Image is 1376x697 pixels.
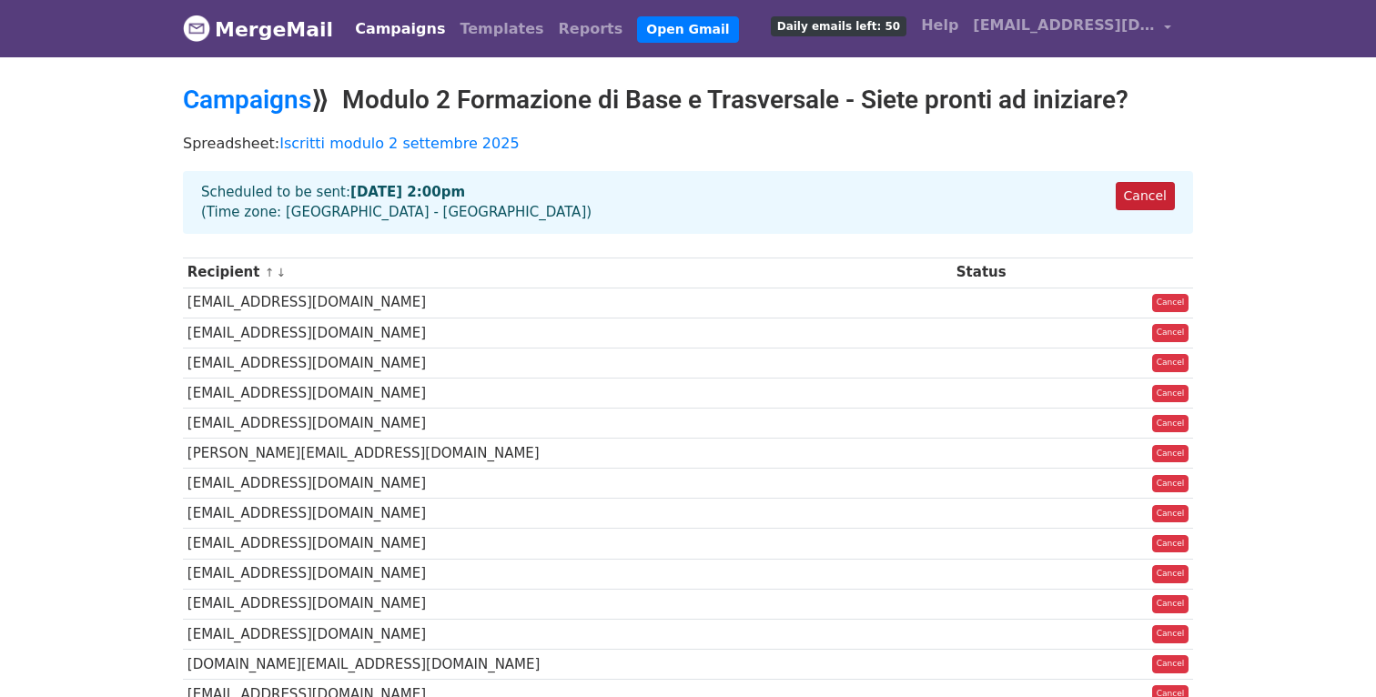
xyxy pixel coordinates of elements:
th: Recipient [183,258,952,288]
th: Status [952,258,1077,288]
span: Daily emails left: 50 [771,16,906,36]
td: [EMAIL_ADDRESS][DOMAIN_NAME] [183,348,952,378]
img: MergeMail logo [183,15,210,42]
a: Cancel [1152,324,1189,342]
span: [EMAIL_ADDRESS][DOMAIN_NAME] [973,15,1155,36]
a: Cancel [1152,294,1189,312]
strong: [DATE] 2:00pm [350,184,465,200]
td: [EMAIL_ADDRESS][DOMAIN_NAME] [183,589,952,619]
a: Iscritti modulo 2 settembre 2025 [279,135,519,152]
div: Scheduled to be sent: (Time zone: [GEOGRAPHIC_DATA] - [GEOGRAPHIC_DATA]) [183,171,1193,234]
td: [EMAIL_ADDRESS][DOMAIN_NAME] [183,409,952,439]
td: [EMAIL_ADDRESS][DOMAIN_NAME] [183,619,952,649]
a: [EMAIL_ADDRESS][DOMAIN_NAME] [966,7,1179,50]
a: Reports [551,11,631,47]
iframe: Chat Widget [1285,610,1376,697]
a: Cancel [1152,505,1189,523]
a: Open Gmail [637,16,738,43]
a: Cancel [1152,655,1189,673]
td: [DOMAIN_NAME][EMAIL_ADDRESS][DOMAIN_NAME] [183,649,952,679]
a: Cancel [1152,385,1189,403]
a: Cancel [1152,565,1189,583]
a: Cancel [1152,595,1189,613]
td: [EMAIL_ADDRESS][DOMAIN_NAME] [183,469,952,499]
a: Templates [452,11,551,47]
a: ↓ [276,266,286,279]
a: Campaigns [183,85,311,115]
a: Cancel [1116,182,1175,210]
h2: ⟫ Modulo 2 Formazione di Base e Trasversale - Siete pronti ad iniziare? [183,85,1193,116]
a: ↑ [265,266,275,279]
a: Cancel [1152,535,1189,553]
a: Cancel [1152,415,1189,433]
td: [EMAIL_ADDRESS][DOMAIN_NAME] [183,288,952,318]
td: [EMAIL_ADDRESS][DOMAIN_NAME] [183,499,952,529]
div: Widget chat [1285,610,1376,697]
a: Daily emails left: 50 [764,7,914,44]
td: [EMAIL_ADDRESS][DOMAIN_NAME] [183,378,952,408]
a: Cancel [1152,475,1189,493]
a: Campaigns [348,11,452,47]
td: [EMAIL_ADDRESS][DOMAIN_NAME] [183,559,952,589]
td: [PERSON_NAME][EMAIL_ADDRESS][DOMAIN_NAME] [183,439,952,469]
td: [EMAIL_ADDRESS][DOMAIN_NAME] [183,529,952,559]
td: [EMAIL_ADDRESS][DOMAIN_NAME] [183,318,952,348]
a: Cancel [1152,445,1189,463]
a: MergeMail [183,10,333,48]
p: Spreadsheet: [183,134,1193,153]
a: Help [914,7,966,44]
a: Cancel [1152,625,1189,643]
a: Cancel [1152,354,1189,372]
